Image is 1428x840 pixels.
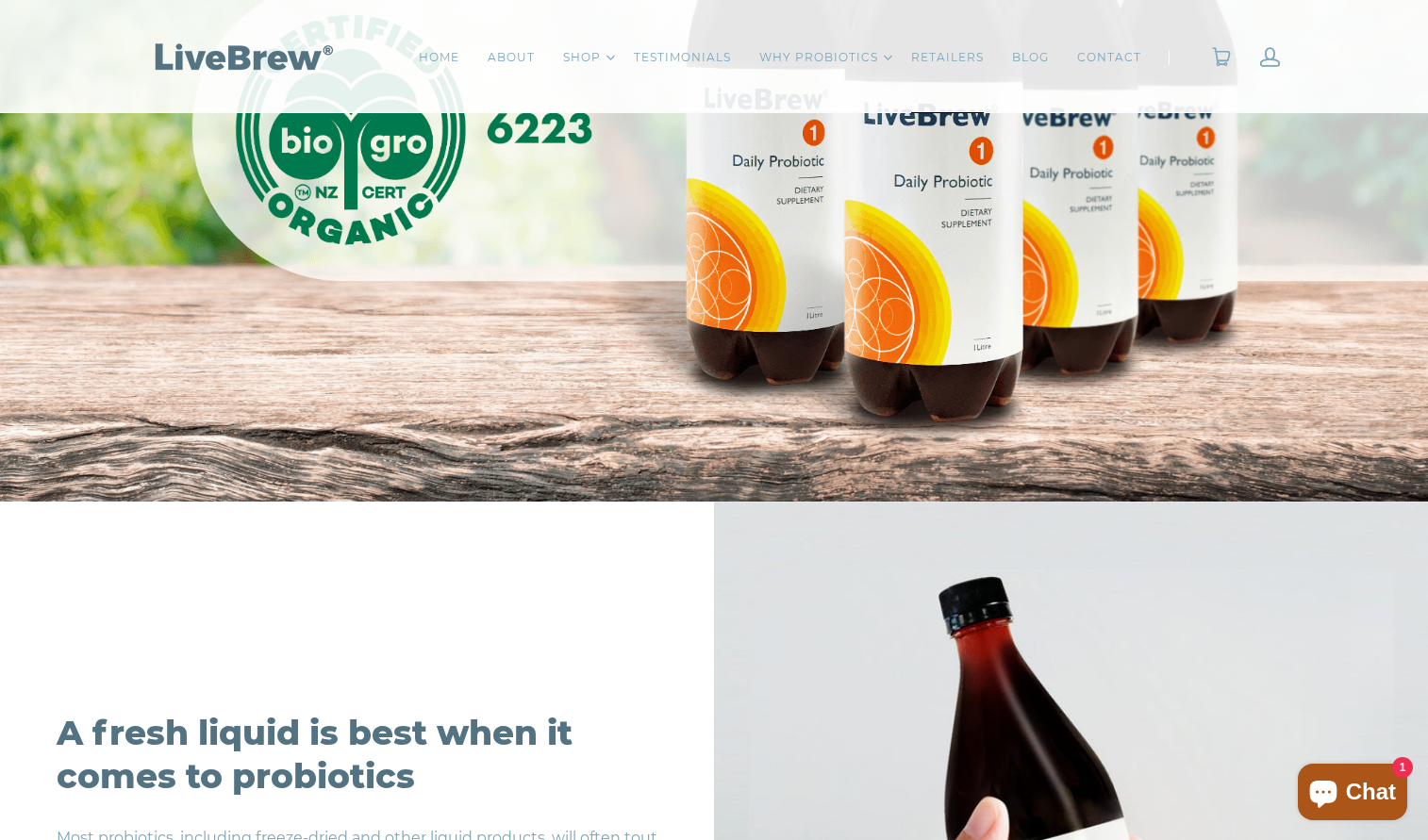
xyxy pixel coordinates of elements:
[419,48,459,67] a: HOME
[634,48,731,67] a: TESTIMONIALS
[1292,764,1413,825] inbox-online-store-chat: Shopify online store chat
[759,48,878,67] a: WHY PROBIOTICS
[488,48,535,67] a: ABOUT
[57,711,657,798] h3: A fresh liquid is best when it comes to probiotics
[148,40,337,73] img: LiveBrew
[563,48,601,67] a: SHOP
[911,48,984,67] a: RETAILERS
[1077,48,1141,67] a: CONTACT
[1012,48,1049,67] a: BLOG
